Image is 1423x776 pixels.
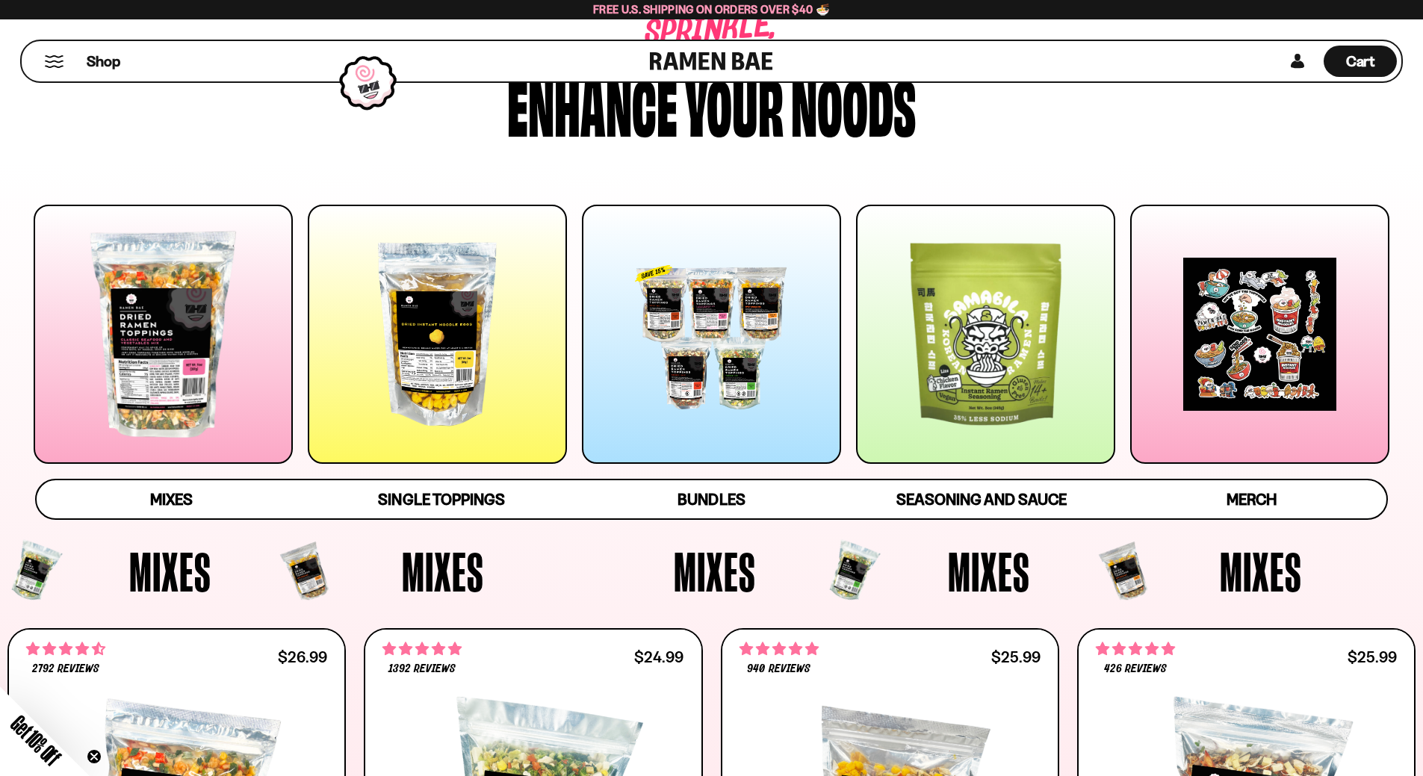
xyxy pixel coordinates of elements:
[129,544,211,599] span: Mixes
[382,639,462,659] span: 4.76 stars
[507,69,678,140] div: Enhance
[278,650,327,664] div: $26.99
[634,650,683,664] div: $24.99
[388,663,456,675] span: 1392 reviews
[1346,52,1375,70] span: Cart
[685,69,784,140] div: your
[1096,639,1175,659] span: 4.76 stars
[1324,41,1397,81] a: Cart
[991,650,1041,664] div: $25.99
[791,69,916,140] div: noods
[44,55,64,68] button: Mobile Menu Trigger
[593,2,830,16] span: Free U.S. Shipping on Orders over $40 🍜
[678,490,745,509] span: Bundles
[1104,663,1167,675] span: 426 reviews
[1227,490,1277,509] span: Merch
[37,480,306,518] a: Mixes
[378,490,504,509] span: Single Toppings
[32,663,99,675] span: 2792 reviews
[87,52,120,72] span: Shop
[1348,650,1397,664] div: $25.99
[306,480,576,518] a: Single Toppings
[87,749,102,764] button: Close teaser
[7,711,65,769] span: Get 10% Off
[402,544,484,599] span: Mixes
[1220,544,1302,599] span: Mixes
[577,480,846,518] a: Bundles
[846,480,1116,518] a: Seasoning and Sauce
[1117,480,1386,518] a: Merch
[747,663,810,675] span: 940 reviews
[740,639,819,659] span: 4.75 stars
[948,544,1030,599] span: Mixes
[896,490,1066,509] span: Seasoning and Sauce
[150,490,193,509] span: Mixes
[26,639,105,659] span: 4.68 stars
[674,544,756,599] span: Mixes
[87,46,120,77] a: Shop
